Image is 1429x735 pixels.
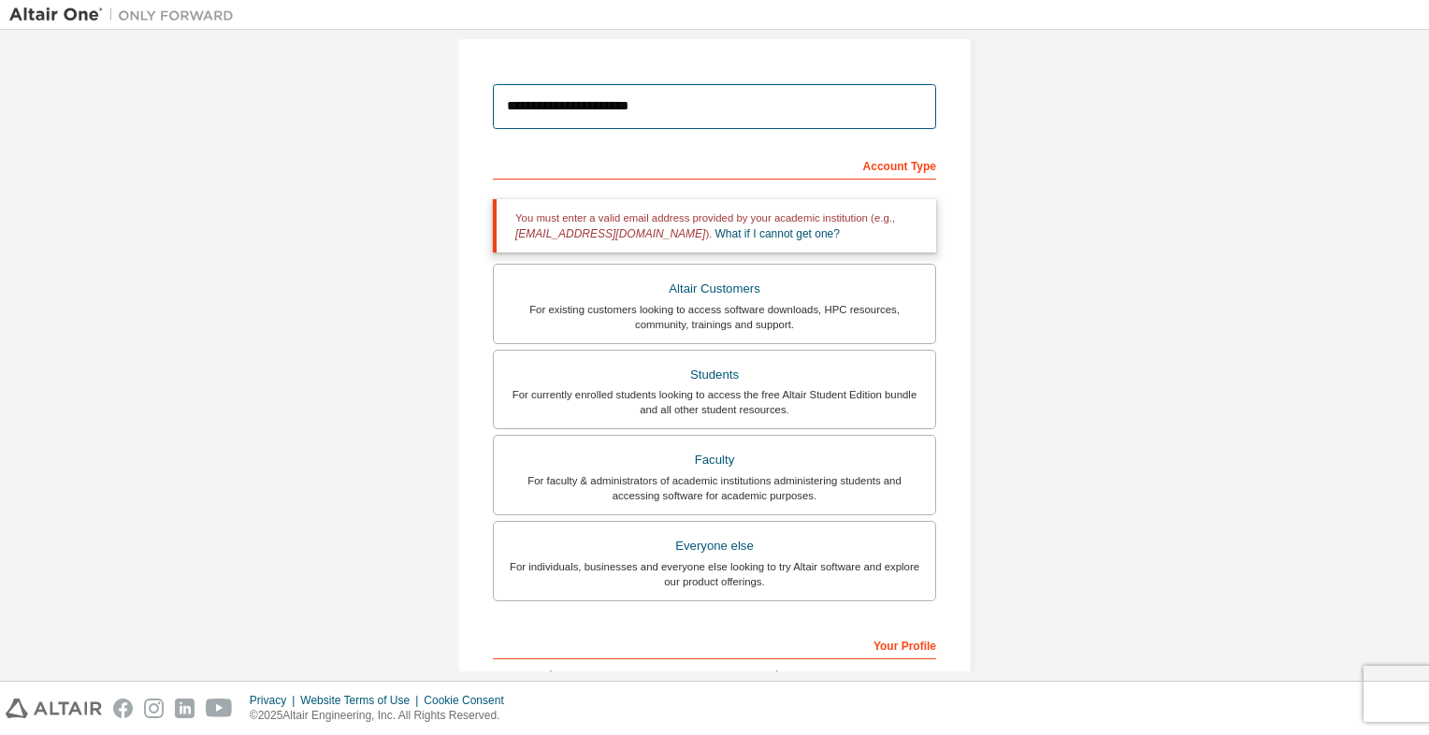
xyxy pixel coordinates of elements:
div: Cookie Consent [424,693,514,708]
img: facebook.svg [113,699,133,718]
p: © 2025 Altair Engineering, Inc. All Rights Reserved. [250,708,515,724]
div: Everyone else [505,533,924,559]
div: Students [505,362,924,388]
img: altair_logo.svg [6,699,102,718]
img: linkedin.svg [175,699,195,718]
div: You must enter a valid email address provided by your academic institution (e.g., ). [493,199,936,252]
img: Altair One [9,6,243,24]
div: Privacy [250,693,300,708]
div: For currently enrolled students looking to access the free Altair Student Edition bundle and all ... [505,387,924,417]
div: Faculty [505,447,924,473]
a: What if I cannot get one? [715,227,840,240]
div: Your Profile [493,629,936,659]
label: Last Name [720,669,936,684]
div: For faculty & administrators of academic institutions administering students and accessing softwa... [505,473,924,503]
img: youtube.svg [206,699,233,718]
img: instagram.svg [144,699,164,718]
div: For existing customers looking to access software downloads, HPC resources, community, trainings ... [505,302,924,332]
div: Website Terms of Use [300,693,424,708]
div: For individuals, businesses and everyone else looking to try Altair software and explore our prod... [505,559,924,589]
div: Altair Customers [505,276,924,302]
span: [EMAIL_ADDRESS][DOMAIN_NAME] [515,227,705,240]
div: Account Type [493,150,936,180]
label: First Name [493,669,709,684]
